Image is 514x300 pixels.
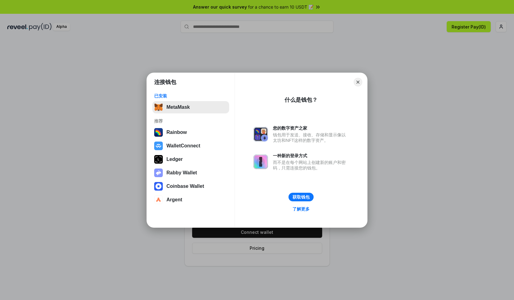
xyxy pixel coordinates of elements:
[289,205,313,213] a: 了解更多
[154,155,163,164] img: svg+xml,%3Csvg%20xmlns%3D%22http%3A%2F%2Fwww.w3.org%2F2000%2Fsvg%22%20width%3D%2228%22%20height%3...
[273,132,349,143] div: 钱包用于发送、接收、存储和显示像以太坊和NFT这样的数字资产。
[152,101,229,113] button: MetaMask
[154,103,163,112] img: svg+xml,%3Csvg%20fill%3D%22none%22%20height%3D%2233%22%20viewBox%3D%220%200%2035%2033%22%20width%...
[154,169,163,177] img: svg+xml,%3Csvg%20xmlns%3D%22http%3A%2F%2Fwww.w3.org%2F2000%2Fsvg%22%20fill%3D%22none%22%20viewBox...
[152,140,229,152] button: WalletConnect
[273,160,349,171] div: 而不是在每个网站上创建新的账户和密码，只需连接您的钱包。
[354,78,362,86] button: Close
[154,128,163,137] img: svg+xml,%3Csvg%20width%3D%22120%22%20height%3D%22120%22%20viewBox%3D%220%200%20120%20120%22%20fil...
[292,206,310,212] div: 了解更多
[166,143,200,149] div: WalletConnect
[154,182,163,191] img: svg+xml,%3Csvg%20width%3D%2228%22%20height%3D%2228%22%20viewBox%3D%220%200%2028%2028%22%20fill%3D...
[154,142,163,150] img: svg+xml,%3Csvg%20width%3D%2228%22%20height%3D%2228%22%20viewBox%3D%220%200%2028%2028%22%20fill%3D...
[154,93,227,99] div: 已安装
[166,170,197,176] div: Rabby Wallet
[154,118,227,124] div: 推荐
[166,130,187,135] div: Rainbow
[166,197,182,203] div: Argent
[166,157,183,162] div: Ledger
[154,196,163,204] img: svg+xml,%3Csvg%20width%3D%2228%22%20height%3D%2228%22%20viewBox%3D%220%200%2028%2028%22%20fill%3D...
[285,96,318,104] div: 什么是钱包？
[292,194,310,200] div: 获取钱包
[154,78,176,86] h1: 连接钱包
[273,125,349,131] div: 您的数字资产之家
[152,153,229,165] button: Ledger
[273,153,349,158] div: 一种新的登录方式
[152,194,229,206] button: Argent
[166,104,190,110] div: MetaMask
[166,184,204,189] div: Coinbase Wallet
[152,126,229,139] button: Rainbow
[289,193,314,201] button: 获取钱包
[152,180,229,192] button: Coinbase Wallet
[253,127,268,142] img: svg+xml,%3Csvg%20xmlns%3D%22http%3A%2F%2Fwww.w3.org%2F2000%2Fsvg%22%20fill%3D%22none%22%20viewBox...
[152,167,229,179] button: Rabby Wallet
[253,154,268,169] img: svg+xml,%3Csvg%20xmlns%3D%22http%3A%2F%2Fwww.w3.org%2F2000%2Fsvg%22%20fill%3D%22none%22%20viewBox...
